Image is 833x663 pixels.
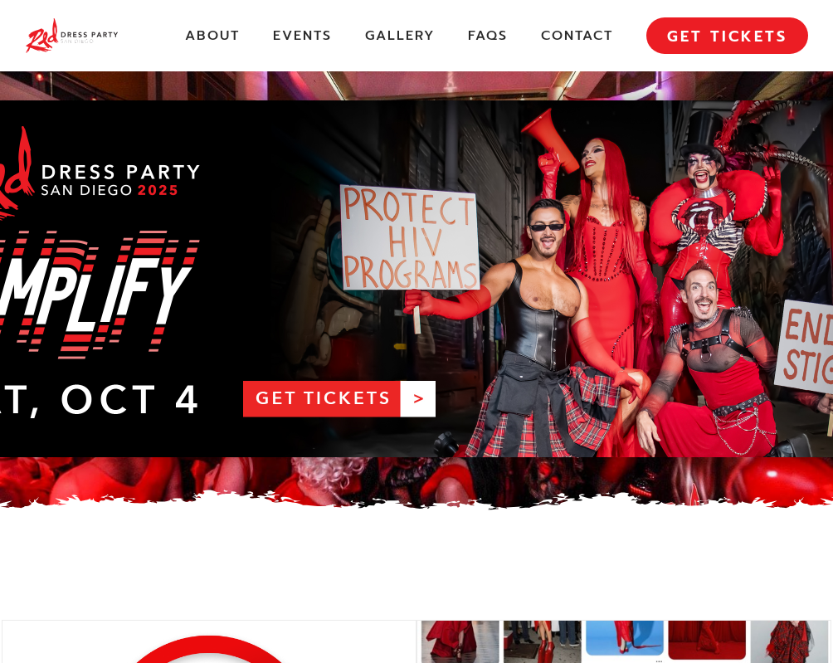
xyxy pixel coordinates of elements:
a: Events [273,27,332,45]
a: GET TICKETS [646,17,808,54]
a: Contact [541,27,613,45]
img: Red Dress Party San Diego [25,17,119,55]
a: Gallery [365,27,435,45]
a: About [185,27,240,45]
a: FAQs [468,27,508,45]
